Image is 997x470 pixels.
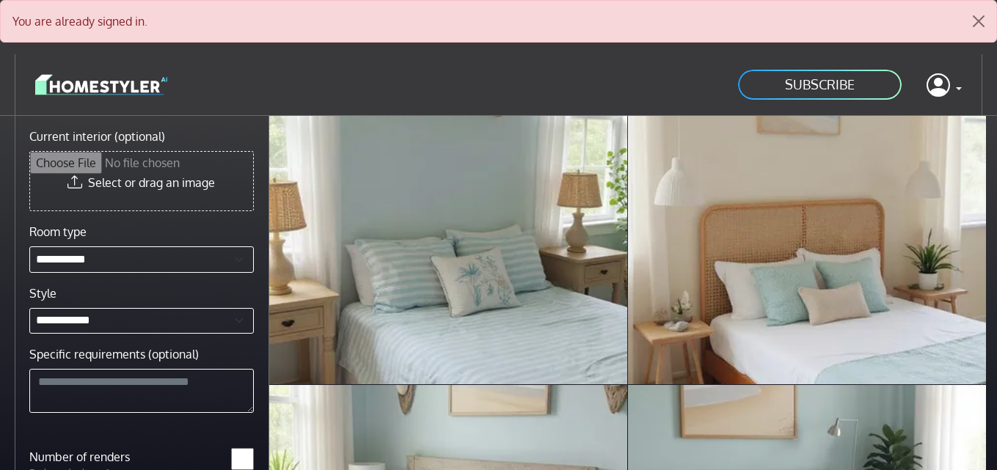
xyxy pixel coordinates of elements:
label: Current interior (optional) [29,128,165,145]
a: SUBSCRIBE [737,68,903,101]
label: Style [29,284,56,302]
label: Number of renders [21,448,142,466]
img: logo-3de290ba35641baa71223ecac5eacb59cb85b4c7fdf211dc9aaecaaee71ea2f8.svg [35,72,167,98]
label: Specific requirements (optional) [29,345,199,363]
label: Room type [29,223,87,240]
button: Close [961,1,996,42]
